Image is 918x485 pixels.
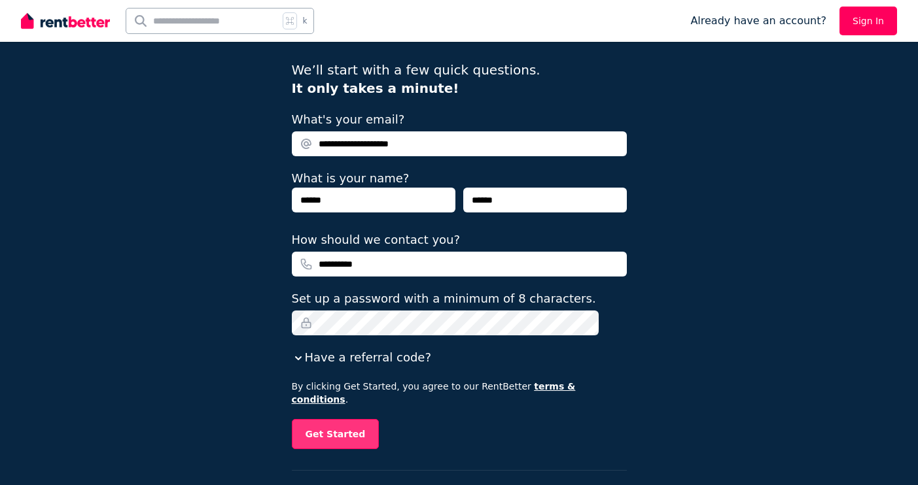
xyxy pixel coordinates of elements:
label: Set up a password with a minimum of 8 characters. [292,290,596,308]
span: k [302,16,307,26]
a: Sign In [839,7,897,35]
label: What's your email? [292,110,405,129]
img: RentBetter [21,11,110,31]
button: Get Started [292,419,380,449]
span: We’ll start with a few quick questions. [292,62,540,96]
label: How should we contact you? [292,231,461,249]
span: Already have an account? [690,13,826,29]
button: Have a referral code? [292,348,431,367]
b: It only takes a minute! [292,80,459,96]
label: What is your name? [292,171,410,185]
p: By clicking Get Started, you agree to our RentBetter . [292,380,627,406]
